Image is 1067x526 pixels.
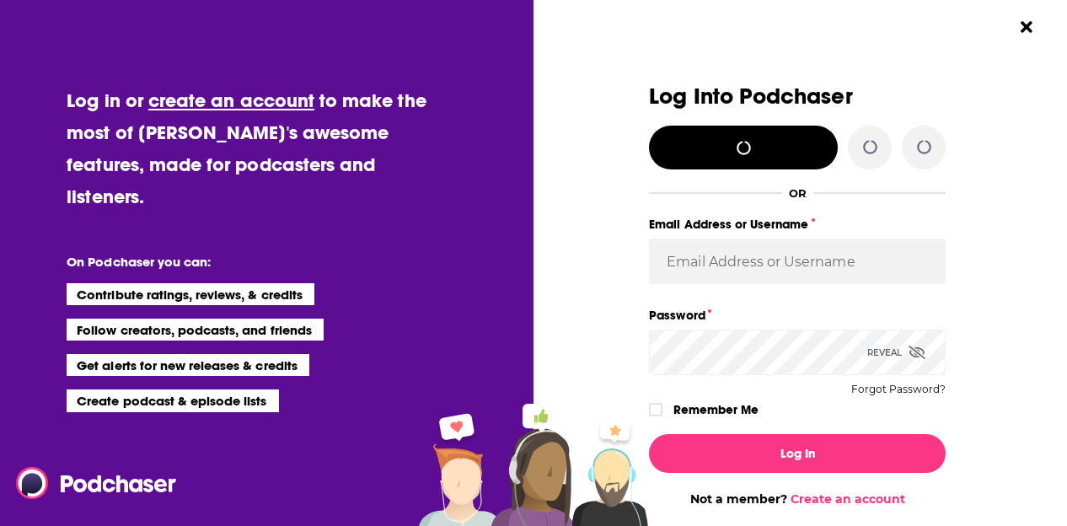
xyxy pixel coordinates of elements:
[67,283,314,305] li: Contribute ratings, reviews, & credits
[16,467,164,499] a: Podchaser - Follow, Share and Rate Podcasts
[789,186,807,200] div: OR
[649,304,946,326] label: Password
[867,330,925,375] div: Reveal
[67,254,404,270] li: On Podchaser you can:
[67,389,278,411] li: Create podcast & episode lists
[649,239,946,284] input: Email Address or Username
[649,213,946,235] label: Email Address or Username
[67,354,308,376] li: Get alerts for new releases & credits
[649,84,946,109] h3: Log Into Podchaser
[791,491,905,507] a: Create an account
[851,384,946,395] button: Forgot Password?
[16,467,178,499] img: Podchaser - Follow, Share and Rate Podcasts
[673,399,759,421] label: Remember Me
[67,319,324,341] li: Follow creators, podcasts, and friends
[1011,11,1043,43] button: Close Button
[649,491,946,507] div: Not a member?
[649,434,946,473] button: Log In
[148,89,314,112] a: create an account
